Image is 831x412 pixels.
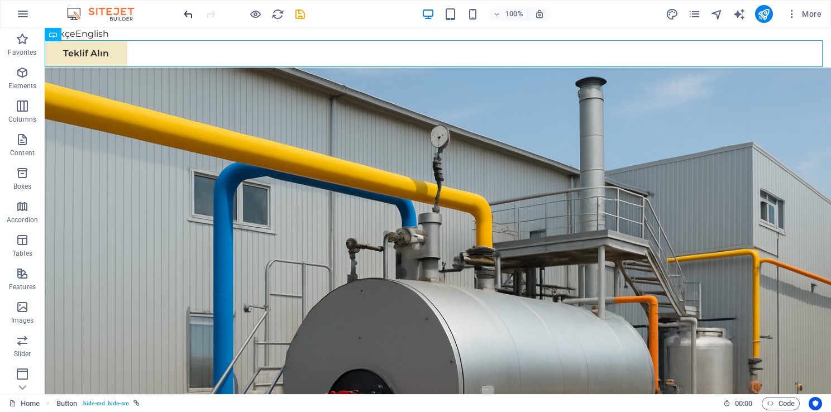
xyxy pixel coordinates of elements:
[688,8,701,21] i: Pages (Ctrl+Alt+S)
[757,8,770,21] i: Publish
[271,8,284,21] i: Reload page
[782,5,826,23] button: More
[735,397,752,410] span: 00 00
[534,9,545,19] i: On resize automatically adjust zoom level to fit chosen device.
[133,400,140,406] i: This element is linked
[9,282,36,291] p: Features
[82,397,129,410] span: . hide-md .hide-sm
[182,7,195,21] button: undo
[8,115,36,124] p: Columns
[10,148,35,157] p: Content
[13,182,32,191] p: Boxes
[762,397,800,410] button: Code
[9,397,40,410] a: Click to cancel selection. Double-click to open Pages
[56,397,78,410] span: Click to select. Double-click to edit
[710,8,723,21] i: Navigator
[755,5,773,23] button: publish
[294,8,307,21] i: Save (Ctrl+S)
[489,7,528,21] button: 100%
[733,7,746,21] button: text_generator
[688,7,701,21] button: pages
[666,8,679,21] i: Design (Ctrl+Alt+Y)
[11,316,34,325] p: Images
[733,8,746,21] i: AI Writer
[809,397,822,410] button: Usercentrics
[8,82,37,90] p: Elements
[710,7,724,21] button: navigator
[12,249,32,258] p: Tables
[786,8,822,20] span: More
[505,7,523,21] h6: 100%
[249,7,262,21] button: Click here to leave preview mode and continue editing
[56,397,140,410] nav: breadcrumb
[723,397,753,410] h6: Session time
[767,397,795,410] span: Code
[64,7,148,21] img: Editor Logo
[7,215,38,224] p: Accordion
[743,399,744,408] span: :
[271,7,284,21] button: reload
[14,349,31,358] p: Slider
[666,7,679,21] button: design
[293,7,307,21] button: save
[8,48,36,57] p: Favorites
